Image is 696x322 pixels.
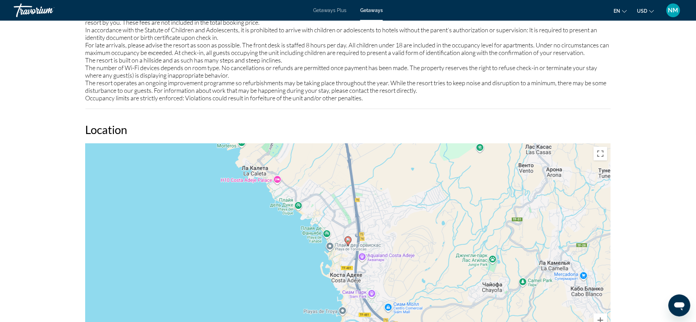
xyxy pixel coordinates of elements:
[669,295,691,317] iframe: Кнопка запуска окна обмена сообщениями
[85,123,611,136] h2: Location
[637,6,654,16] button: Change currency
[594,147,607,160] button: Включить полноэкранный режим
[313,8,346,13] a: Getaways Plus
[668,7,678,14] span: NM
[14,1,82,19] a: Travorium
[637,8,648,14] span: USD
[614,8,620,14] span: en
[360,8,383,13] a: Getaways
[664,3,682,18] button: User Menu
[614,6,627,16] button: Change language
